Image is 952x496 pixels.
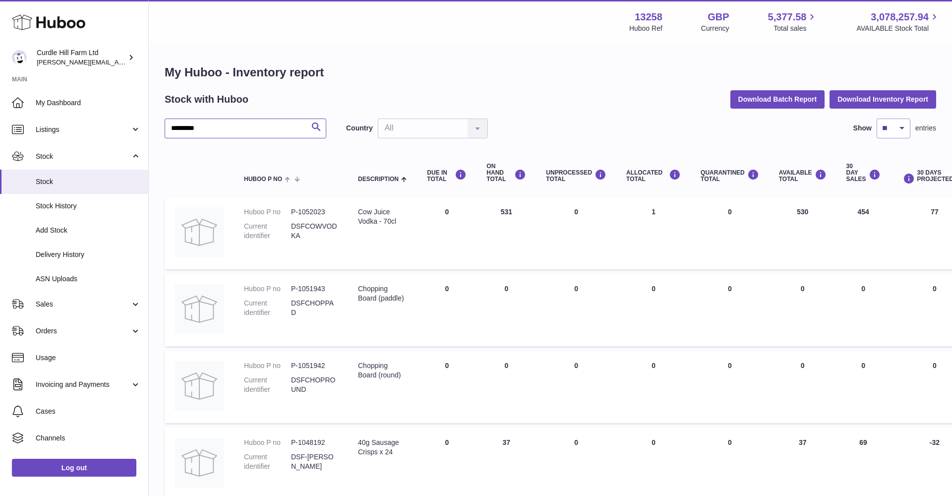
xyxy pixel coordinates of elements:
[358,207,407,226] div: Cow Juice Vodka - 70cl
[546,169,606,183] div: UNPROCESSED Total
[768,10,818,33] a: 5,377.58 Total sales
[773,24,818,33] span: Total sales
[536,351,616,423] td: 0
[291,284,338,294] dd: P-1051943
[915,124,936,133] span: entries
[769,197,836,269] td: 530
[629,24,662,33] div: Huboo Ref
[12,50,27,65] img: charlotte@diddlysquatfarmshop.com
[244,222,291,241] dt: Current identifier
[165,64,936,80] h1: My Huboo - Inventory report
[36,380,130,389] span: Invoicing and Payments
[476,351,536,423] td: 0
[856,10,940,33] a: 3,078,257.94 AVAILABLE Stock Total
[358,438,407,457] div: 40g Sausage Crisps x 24
[417,274,476,346] td: 0
[635,10,662,24] strong: 13258
[476,274,536,346] td: 0
[175,284,224,334] img: product image
[701,24,729,33] div: Currency
[36,125,130,134] span: Listings
[244,375,291,394] dt: Current identifier
[626,169,681,183] div: ALLOCATED Total
[244,438,291,447] dt: Huboo P no
[769,274,836,346] td: 0
[244,299,291,317] dt: Current identifier
[417,197,476,269] td: 0
[175,361,224,411] img: product image
[12,459,136,477] a: Log out
[291,222,338,241] dd: DSFCOWVODKA
[244,176,282,183] span: Huboo P no
[476,197,536,269] td: 531
[291,438,338,447] dd: P-1048192
[856,24,940,33] span: AVAILABLE Stock Total
[846,163,881,183] div: 30 DAY SALES
[836,197,891,269] td: 454
[36,152,130,161] span: Stock
[291,361,338,371] dd: P-1051942
[779,169,827,183] div: AVAILABLE Total
[358,176,399,183] span: Description
[36,407,141,416] span: Cases
[728,362,732,370] span: 0
[36,250,141,259] span: Delivery History
[486,163,526,183] div: ON HAND Total
[244,284,291,294] dt: Huboo P no
[853,124,872,133] label: Show
[37,58,199,66] span: [PERSON_NAME][EMAIL_ADDRESS][DOMAIN_NAME]
[730,90,825,108] button: Download Batch Report
[836,351,891,423] td: 0
[536,197,616,269] td: 0
[616,274,691,346] td: 0
[36,300,130,309] span: Sales
[358,284,407,303] div: Chopping Board (paddle)
[36,201,141,211] span: Stock History
[175,207,224,257] img: product image
[871,10,929,24] span: 3,078,257.94
[768,10,807,24] span: 5,377.58
[37,48,126,67] div: Curdle Hill Farm Ltd
[36,98,141,108] span: My Dashboard
[165,93,248,106] h2: Stock with Huboo
[36,353,141,363] span: Usage
[728,285,732,293] span: 0
[36,177,141,186] span: Stock
[291,207,338,217] dd: P-1052023
[728,438,732,446] span: 0
[291,299,338,317] dd: DSFCHOPPAD
[291,452,338,471] dd: DSF-[PERSON_NAME]
[836,274,891,346] td: 0
[244,207,291,217] dt: Huboo P no
[417,351,476,423] td: 0
[616,197,691,269] td: 1
[346,124,373,133] label: Country
[36,326,130,336] span: Orders
[36,434,141,443] span: Channels
[244,452,291,471] dt: Current identifier
[830,90,936,108] button: Download Inventory Report
[244,361,291,371] dt: Huboo P no
[701,169,759,183] div: QUARANTINED Total
[358,361,407,380] div: Chopping Board (round)
[708,10,729,24] strong: GBP
[616,351,691,423] td: 0
[427,169,467,183] div: DUE IN TOTAL
[728,208,732,216] span: 0
[36,226,141,235] span: Add Stock
[291,375,338,394] dd: DSFCHOPROUND
[175,438,224,488] img: product image
[769,351,836,423] td: 0
[536,274,616,346] td: 0
[36,274,141,284] span: ASN Uploads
